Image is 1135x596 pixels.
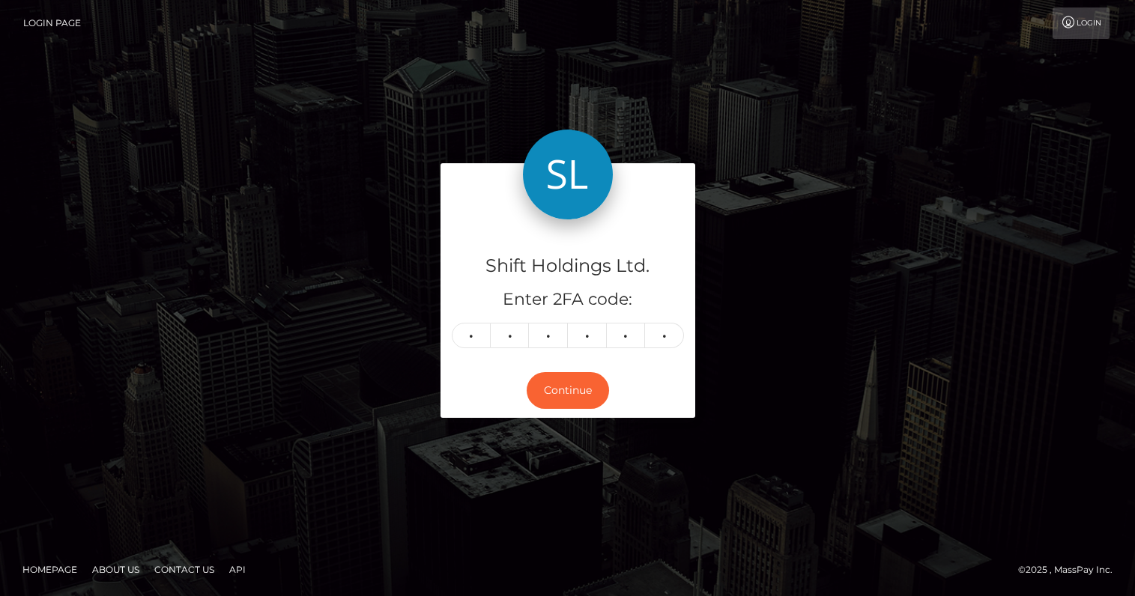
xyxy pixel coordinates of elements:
div: © 2025 , MassPay Inc. [1018,562,1124,578]
a: About Us [86,558,145,581]
img: Shift Holdings Ltd. [523,130,613,219]
a: Login [1053,7,1110,39]
button: Continue [527,372,609,409]
a: Homepage [16,558,83,581]
h5: Enter 2FA code: [452,288,684,311]
a: API [223,558,252,581]
h4: Shift Holdings Ltd. [452,253,684,279]
a: Login Page [23,7,81,39]
a: Contact Us [148,558,220,581]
